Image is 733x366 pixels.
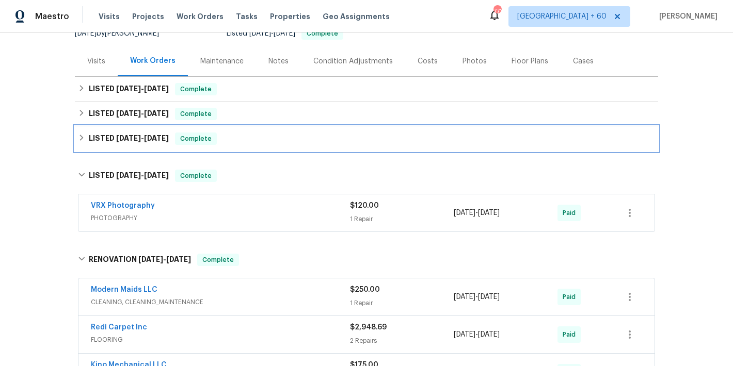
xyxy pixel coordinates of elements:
[418,56,438,66] div: Costs
[116,85,169,92] span: -
[350,324,387,331] span: $2,948.69
[75,126,658,151] div: LISTED [DATE]-[DATE]Complete
[517,11,607,22] span: [GEOGRAPHIC_DATA] + 60
[144,85,169,92] span: [DATE]
[91,297,350,307] span: CLEANING, CLEANING_MAINTENANCE
[350,202,379,209] span: $120.00
[99,11,120,22] span: Visits
[138,256,191,263] span: -
[75,102,658,126] div: LISTED [DATE]-[DATE]Complete
[573,56,594,66] div: Cases
[200,56,244,66] div: Maintenance
[75,243,658,276] div: RENOVATION [DATE]-[DATE]Complete
[116,110,141,117] span: [DATE]
[563,329,580,340] span: Paid
[116,172,141,179] span: [DATE]
[144,172,169,179] span: [DATE]
[89,170,169,182] h6: LISTED
[454,292,500,302] span: -
[116,135,169,142] span: -
[116,135,141,142] span: [DATE]
[132,11,164,22] span: Projects
[454,331,475,338] span: [DATE]
[87,56,105,66] div: Visits
[512,56,548,66] div: Floor Plans
[350,336,454,346] div: 2 Repairs
[144,110,169,117] span: [DATE]
[350,298,454,308] div: 1 Repair
[323,11,390,22] span: Geo Assignments
[454,293,475,301] span: [DATE]
[75,30,97,37] span: [DATE]
[176,171,216,181] span: Complete
[91,324,147,331] a: Redi Carpet Inc
[138,256,163,263] span: [DATE]
[176,84,216,94] span: Complete
[91,202,155,209] a: VRX Photography
[75,77,658,102] div: LISTED [DATE]-[DATE]Complete
[249,30,271,37] span: [DATE]
[313,56,393,66] div: Condition Adjustments
[268,56,289,66] div: Notes
[463,56,487,66] div: Photos
[75,27,171,40] div: by [PERSON_NAME]
[302,30,342,37] span: Complete
[478,331,500,338] span: [DATE]
[91,213,350,223] span: PHOTOGRAPHY
[89,254,191,266] h6: RENOVATION
[144,135,169,142] span: [DATE]
[35,11,69,22] span: Maestro
[350,214,454,224] div: 1 Repair
[478,293,500,301] span: [DATE]
[563,292,580,302] span: Paid
[130,56,176,66] div: Work Orders
[89,132,169,145] h6: LISTED
[166,256,191,263] span: [DATE]
[274,30,295,37] span: [DATE]
[91,286,157,293] a: Modern Maids LLC
[454,208,500,218] span: -
[75,159,658,192] div: LISTED [DATE]-[DATE]Complete
[493,6,501,16] div: 773
[177,11,224,22] span: Work Orders
[116,172,169,179] span: -
[198,255,238,265] span: Complete
[454,329,500,340] span: -
[116,85,141,92] span: [DATE]
[116,110,169,117] span: -
[655,11,718,22] span: [PERSON_NAME]
[270,11,310,22] span: Properties
[91,335,350,345] span: FLOORING
[249,30,295,37] span: -
[176,134,216,144] span: Complete
[227,30,343,37] span: Listed
[454,209,475,217] span: [DATE]
[236,13,258,20] span: Tasks
[350,286,380,293] span: $250.00
[563,208,580,218] span: Paid
[89,83,169,95] h6: LISTED
[478,209,500,217] span: [DATE]
[176,109,216,119] span: Complete
[89,108,169,120] h6: LISTED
